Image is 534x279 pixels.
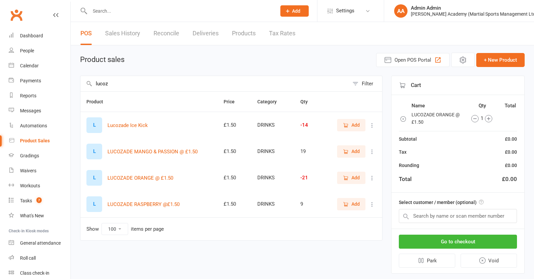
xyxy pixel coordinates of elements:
[292,8,300,14] span: Add
[131,226,164,232] div: items per page
[86,170,102,186] div: L
[9,58,70,73] a: Calendar
[8,7,25,23] a: Clubworx
[337,145,365,157] button: Add
[20,138,50,143] div: Product Sales
[154,22,179,45] a: Reconcile
[107,200,180,208] button: LUCOZADE RASPBERRY @£1.50
[394,56,431,64] span: Open POS Portal
[20,63,39,68] div: Calendar
[20,123,47,128] div: Automations
[9,251,70,266] a: Roll call
[20,198,32,203] div: Tasks
[502,175,517,184] div: £0.00
[411,111,464,126] td: LUCOZADE ORANGE @ £1.50
[86,98,110,106] button: Product
[257,98,284,106] button: Category
[269,22,295,45] a: Tax Rates
[224,175,245,181] div: £1.50
[86,223,164,235] div: Show
[399,162,419,169] div: Rounding
[505,148,517,156] div: £0.00
[337,198,365,210] button: Add
[300,149,318,154] div: 19
[9,28,70,43] a: Dashboard
[349,76,382,91] button: Filter
[257,175,288,181] div: DRINKS
[80,76,349,91] input: Search products by name, or scan product code
[20,93,36,98] div: Reports
[300,99,315,104] span: Qty
[351,121,360,129] span: Add
[336,3,354,18] span: Settings
[399,148,407,156] div: Tax
[107,121,148,129] button: Lucozade Ice Kick
[9,73,70,88] a: Payments
[80,56,124,64] h1: Product sales
[232,22,256,45] a: Products
[476,53,525,67] button: + New Product
[20,183,40,188] div: Workouts
[86,196,102,212] div: L
[257,99,284,104] span: Category
[257,201,288,207] div: DRINKS
[9,178,70,193] a: Workouts
[9,133,70,148] a: Product Sales
[9,163,70,178] a: Waivers
[224,201,245,207] div: £1.50
[193,22,219,45] a: Deliveries
[300,175,318,181] div: -21
[86,117,102,133] div: L
[224,122,245,128] div: £1.50
[9,236,70,251] a: General attendance kiosk mode
[9,103,70,118] a: Messages
[399,235,517,249] button: Go to checkout
[465,114,498,122] div: 1
[9,193,70,208] a: Tasks 7
[9,118,70,133] a: Automations
[9,43,70,58] a: People
[86,144,102,159] div: L
[399,135,417,143] div: Subtotal
[505,135,517,143] div: £0.00
[280,5,309,17] button: Add
[399,199,484,206] label: Select customer / member (optional)
[20,168,36,173] div: Waivers
[88,6,272,16] input: Search...
[20,270,49,276] div: Class check-in
[300,201,318,207] div: 9
[300,98,315,106] button: Qty
[224,98,242,106] button: Price
[20,213,44,218] div: What's New
[399,175,412,184] div: Total
[411,101,464,110] th: Name
[394,4,408,18] div: AA
[105,22,140,45] a: Sales History
[399,254,455,268] button: Park
[107,148,198,156] button: LUCOZADE MANGO & PASSION @ £1.50
[20,33,43,38] div: Dashboard
[351,200,360,208] span: Add
[465,101,500,110] th: Qty
[501,101,516,110] th: Total
[20,153,39,158] div: Gradings
[224,99,242,104] span: Price
[20,108,41,113] div: Messages
[36,197,42,203] span: 7
[20,78,41,83] div: Payments
[351,174,360,181] span: Add
[107,174,173,182] button: LUCOZADE ORANGE @ £1.50
[20,240,61,246] div: General attendance
[80,22,92,45] a: POS
[351,148,360,155] span: Add
[257,149,288,154] div: DRINKS
[391,76,524,95] div: Cart
[20,48,34,53] div: People
[257,122,288,128] div: DRINKS
[337,172,365,184] button: Add
[376,53,450,67] button: Open POS Portal
[300,122,318,128] div: -14
[337,119,365,131] button: Add
[224,149,245,154] div: £1.50
[9,88,70,103] a: Reports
